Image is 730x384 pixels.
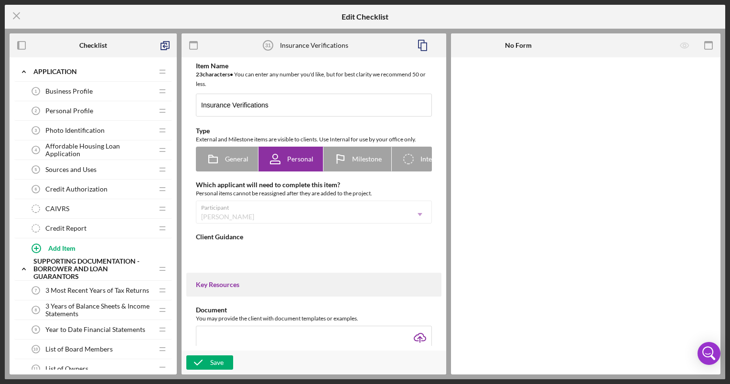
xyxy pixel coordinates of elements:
b: 23 character s • [196,71,233,78]
span: Photo Identification [45,127,105,134]
div: Type [196,127,432,135]
button: Add Item [24,238,172,257]
button: Save [186,355,233,370]
tspan: 10 [33,347,38,352]
b: Checklist [79,42,107,49]
tspan: 2 [35,108,37,113]
span: Year to Date Financial Statements [45,326,145,333]
span: 3 Most Recent Years of Tax Returns [45,287,149,294]
div: Client Guidance [196,233,432,241]
span: Milestone [352,155,382,163]
span: Credit Authorization [45,185,107,193]
div: External and Milestone items are visible to clients. Use Internal for use by your office only. [196,135,432,144]
div: Add Item [48,239,75,257]
div: Personal items cannot be reassigned after they are added to the project. [196,189,432,198]
div: Which applicant will need to complete this item? [196,181,432,189]
tspan: 4 [35,148,37,152]
div: Open Intercom Messenger [698,342,720,365]
tspan: 6 [35,187,37,192]
span: General [225,155,248,163]
tspan: 31 [265,43,270,48]
span: CAIVRS [45,205,69,213]
tspan: 11 [33,366,38,371]
span: Affordable Housing Loan Application [45,142,153,158]
div: Application [33,68,153,75]
h5: Edit Checklist [342,12,388,21]
span: Internal [420,155,444,163]
b: No Form [505,42,532,49]
div: Supporting Documentation - Borrower and Loan Guarantors [33,257,153,280]
span: Business Profile [45,87,93,95]
div: You can enter any number you'd like, but for best clarity we recommend 50 or less. [196,70,432,89]
span: Personal Profile [45,107,93,115]
div: Document [196,306,432,314]
div: You may provide the client with document templates or examples. [196,314,432,323]
tspan: 3 [35,128,37,133]
div: Item Name [196,62,432,70]
span: Sources and Uses [45,166,97,173]
div: Save [210,355,224,370]
span: 3 Years of Balance Sheets & Income Statements [45,302,153,318]
span: Credit Report [45,224,86,232]
div: Insurance Verifications [280,42,348,49]
tspan: 1 [35,89,37,94]
span: Personal [287,155,313,163]
tspan: 8 [35,308,37,312]
tspan: 7 [35,288,37,293]
span: List of Board Members [45,345,113,353]
tspan: 5 [35,167,37,172]
div: Key Resources [196,281,432,288]
span: List of Owners [45,365,88,373]
tspan: 9 [35,327,37,332]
